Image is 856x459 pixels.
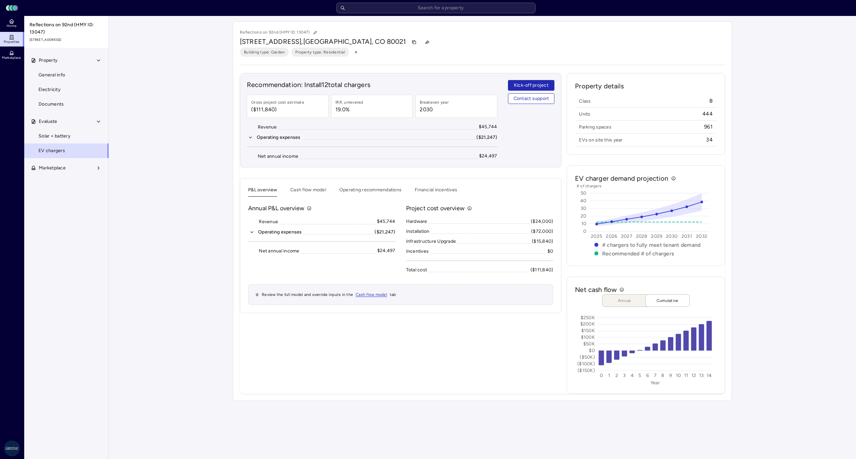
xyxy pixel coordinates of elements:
[651,297,684,304] span: Cumulative
[479,123,497,131] div: $45,744
[602,250,674,257] text: Recommended # of chargers
[38,133,70,140] span: Solar + battery
[636,233,648,239] text: 2028
[702,110,713,118] span: 444
[580,354,595,360] text: ($50K)
[531,228,553,235] div: ($72,000)
[339,186,401,197] button: Operating recommendations
[646,373,649,378] text: 6
[608,297,641,304] span: Annual
[623,373,626,378] text: 3
[406,204,464,213] p: Project cost overview
[24,53,109,68] button: Property
[670,373,672,378] text: 9
[24,129,109,143] a: Solar + battery
[257,134,301,141] div: Operating expenses
[581,190,587,196] text: 50
[532,238,553,245] div: ($15,840)
[651,233,663,239] text: 2029
[704,123,713,131] span: 961
[699,373,704,378] text: 13
[577,184,602,188] text: # of chargers
[580,198,587,204] text: 40
[676,373,681,378] text: 10
[30,37,104,43] span: [STREET_ADDRESS]
[335,99,363,106] div: IRR, unlevered
[24,143,109,158] a: EV chargers
[336,3,535,13] input: Search for a property
[406,228,430,235] div: Installation
[258,124,277,131] div: Revenue
[420,99,449,106] div: Breakeven year
[303,38,406,46] span: [GEOGRAPHIC_DATA], CO 80021
[377,218,395,225] div: $45,744
[248,229,395,236] button: Operating expenses($21,247)
[291,47,349,57] button: Property type: Residential
[575,285,617,294] h2: Net cash flow
[248,204,304,213] p: Annual P&L overview
[709,97,713,105] span: B
[248,186,277,197] button: P&L overview
[4,440,20,456] img: Greystar AS
[290,186,326,197] button: Cash flow model
[4,40,20,44] span: Properties
[476,134,497,141] div: ($21,247)
[24,161,109,175] button: Marketplace
[591,233,603,239] text: 2025
[251,99,304,106] div: Gross project cost estimate
[24,114,109,129] button: Evaluate
[662,373,665,378] text: 8
[581,206,587,211] text: 30
[681,233,692,239] text: 2031
[706,136,713,143] span: 34
[39,118,57,125] span: Evaluate
[615,373,618,378] text: 2
[258,229,302,236] div: Operating expenses
[581,328,595,333] text: $150K
[375,229,395,236] div: ($21,247)
[654,373,657,378] text: 7
[639,373,641,378] text: 5
[356,291,387,298] a: Cash flow model
[602,242,700,248] text: # chargers to fully meet tenant demand
[406,266,427,274] div: Total cost
[240,38,303,46] span: [STREET_ADDRESS],
[608,373,610,378] text: 1
[38,86,60,93] span: Electricity
[295,49,345,55] span: Property type: Residential
[377,247,395,254] div: $24,497
[244,49,285,55] span: Building type: Garden
[631,373,634,378] text: 4
[577,361,595,367] text: ($100K)
[24,97,109,112] a: Documents
[707,373,712,378] text: 14
[508,80,555,91] button: Kick-off project
[406,218,427,225] div: Hardware
[259,218,278,226] div: Revenue
[514,82,548,89] span: Kick-off project
[583,341,595,347] text: $50K
[39,57,57,64] span: Property
[578,368,595,373] text: ($150K)
[2,56,21,60] span: Marketplace
[335,106,363,114] span: 19.0%
[38,101,64,108] span: Documents
[247,80,497,89] h2: Recommendation: Install 12 total chargers
[240,28,320,37] p: Reflections on 92nd (HMY ID: 13047)
[691,373,696,378] text: 12
[406,238,456,245] div: Infrastructure Upgrade
[547,248,553,255] div: $0
[621,233,632,239] text: 2027
[666,233,678,239] text: 2030
[580,321,595,327] text: $200K
[651,380,660,386] text: Year
[240,47,289,57] button: Building type: Garden
[7,24,16,28] span: Home
[600,373,603,378] text: 0
[38,147,65,154] span: EV chargers
[24,68,109,82] a: General info
[579,124,611,130] span: Parking spaces
[30,21,104,36] span: Reflections on 92nd (HMY ID: 13047)
[584,229,587,234] text: 0
[24,82,109,97] a: Electricity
